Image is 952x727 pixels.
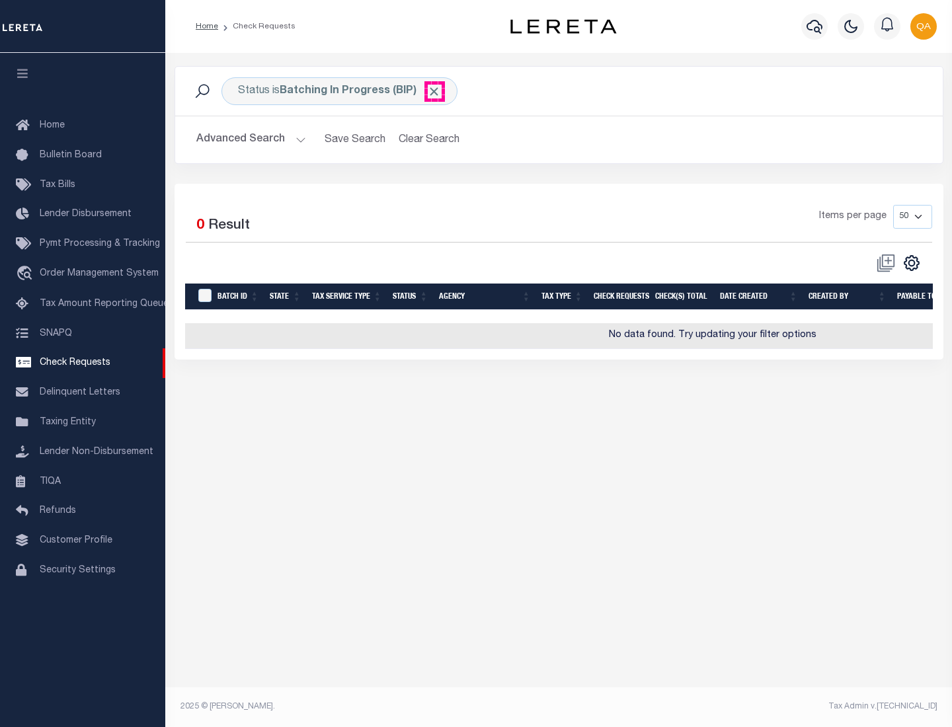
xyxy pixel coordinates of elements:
[40,388,120,397] span: Delinquent Letters
[196,22,218,30] a: Home
[387,284,434,311] th: Status: activate to sort column ascending
[218,20,296,32] li: Check Requests
[40,418,96,427] span: Taxing Entity
[910,13,937,40] img: svg+xml;base64,PHN2ZyB4bWxucz0iaHR0cDovL3d3dy53My5vcmcvMjAwMC9zdmciIHBvaW50ZXItZXZlbnRzPSJub25lIi...
[16,266,37,283] i: travel_explore
[715,284,803,311] th: Date Created: activate to sort column ascending
[196,219,204,233] span: 0
[264,284,307,311] th: State: activate to sort column ascending
[196,127,306,153] button: Advanced Search
[40,566,116,575] span: Security Settings
[171,701,559,712] div: 2025 © [PERSON_NAME].
[569,701,937,712] div: Tax Admin v.[TECHNICAL_ID]
[40,269,159,278] span: Order Management System
[307,284,387,311] th: Tax Service Type: activate to sort column ascending
[221,77,457,105] div: Status is
[536,284,588,311] th: Tax Type: activate to sort column ascending
[40,536,112,545] span: Customer Profile
[40,239,160,249] span: Pymt Processing & Tracking
[393,127,465,153] button: Clear Search
[317,127,393,153] button: Save Search
[40,299,169,309] span: Tax Amount Reporting Queue
[40,358,110,367] span: Check Requests
[427,85,441,98] span: Click to Remove
[40,477,61,486] span: TIQA
[40,506,76,516] span: Refunds
[40,121,65,130] span: Home
[40,447,153,457] span: Lender Non-Disbursement
[40,328,72,338] span: SNAPQ
[588,284,650,311] th: Check Requests
[40,180,75,190] span: Tax Bills
[819,210,887,224] span: Items per page
[434,284,536,311] th: Agency: activate to sort column ascending
[208,215,250,237] label: Result
[212,284,264,311] th: Batch Id: activate to sort column ascending
[510,19,616,34] img: logo-dark.svg
[40,151,102,160] span: Bulletin Board
[280,86,441,96] b: Batching In Progress (BIP)
[40,210,132,219] span: Lender Disbursement
[803,284,892,311] th: Created By: activate to sort column ascending
[650,284,715,311] th: Check(s) Total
